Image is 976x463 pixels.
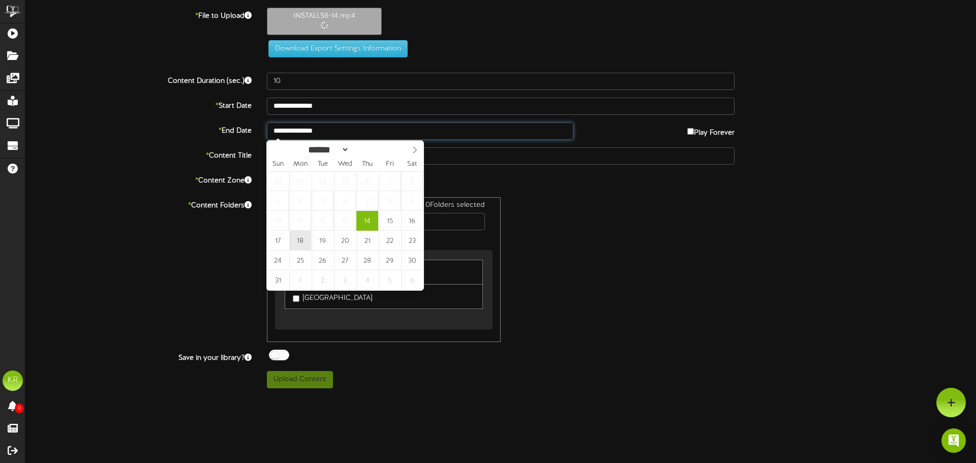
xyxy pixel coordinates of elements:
[267,371,333,388] button: Upload Content
[334,251,356,270] span: August 27, 2025
[267,231,289,251] span: August 17, 2025
[18,73,259,86] label: Content Duration (sec.)
[289,171,311,191] span: July 28, 2025
[334,231,356,251] span: August 20, 2025
[289,161,312,168] span: Mon
[312,161,334,168] span: Tue
[356,161,379,168] span: Thu
[334,270,356,290] span: September 3, 2025
[356,211,378,231] span: August 14, 2025
[312,211,333,231] span: August 12, 2025
[289,251,311,270] span: August 25, 2025
[267,171,289,191] span: July 27, 2025
[401,270,423,290] span: September 6, 2025
[401,231,423,251] span: August 23, 2025
[379,161,401,168] span: Fri
[289,270,311,290] span: September 1, 2025
[18,8,259,21] label: File to Upload
[18,197,259,211] label: Content Folders
[356,171,378,191] span: July 31, 2025
[334,191,356,211] span: August 6, 2025
[267,251,289,270] span: August 24, 2025
[289,231,311,251] span: August 18, 2025
[334,211,356,231] span: August 13, 2025
[15,404,24,413] span: 0
[18,172,259,186] label: Content Zone
[267,161,289,168] span: Sun
[267,147,735,165] input: Title of this Content
[312,231,333,251] span: August 19, 2025
[379,191,401,211] span: August 8, 2025
[379,211,401,231] span: August 15, 2025
[267,270,289,290] span: August 31, 2025
[312,171,333,191] span: July 29, 2025
[687,128,694,135] input: Play Forever
[356,251,378,270] span: August 28, 2025
[379,270,401,290] span: September 5, 2025
[18,98,259,111] label: Start Date
[3,371,23,391] div: KR
[349,144,386,155] input: Year
[268,40,408,57] button: Download Export Settings Information
[401,161,423,168] span: Sat
[687,122,735,138] label: Play Forever
[293,290,372,303] label: [GEOGRAPHIC_DATA]
[941,428,966,453] div: Open Intercom Messenger
[334,171,356,191] span: July 30, 2025
[18,350,259,363] label: Save in your library?
[401,251,423,270] span: August 30, 2025
[356,191,378,211] span: August 7, 2025
[289,211,311,231] span: August 11, 2025
[356,270,378,290] span: September 4, 2025
[356,231,378,251] span: August 21, 2025
[312,191,333,211] span: August 5, 2025
[289,191,311,211] span: August 4, 2025
[379,171,401,191] span: August 1, 2025
[334,161,356,168] span: Wed
[401,211,423,231] span: August 16, 2025
[267,211,289,231] span: August 10, 2025
[312,251,333,270] span: August 26, 2025
[401,191,423,211] span: August 9, 2025
[379,251,401,270] span: August 29, 2025
[18,122,259,136] label: End Date
[379,231,401,251] span: August 22, 2025
[293,295,299,302] input: [GEOGRAPHIC_DATA]
[312,270,333,290] span: September 2, 2025
[263,45,408,52] a: Download Export Settings Information
[18,147,259,161] label: Content Title
[267,191,289,211] span: August 3, 2025
[401,171,423,191] span: August 2, 2025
